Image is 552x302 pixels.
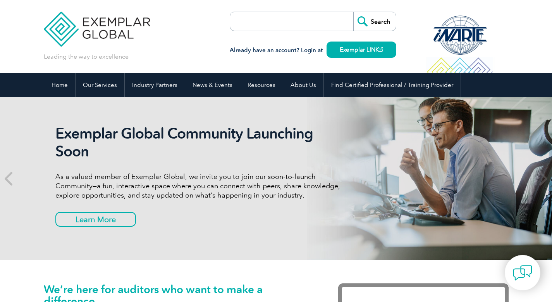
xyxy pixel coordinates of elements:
input: Search [353,12,396,31]
a: Resources [240,73,283,97]
a: Industry Partners [125,73,185,97]
a: News & Events [185,73,240,97]
a: Home [44,73,75,97]
a: Find Certified Professional / Training Provider [324,73,461,97]
a: Our Services [76,73,124,97]
h3: Already have an account? Login at [230,45,396,55]
h2: Exemplar Global Community Launching Soon [55,125,346,160]
img: open_square.png [379,47,383,52]
img: contact-chat.png [513,263,532,283]
p: Leading the way to excellence [44,52,129,61]
a: Exemplar LINK [327,42,396,58]
a: About Us [283,73,323,97]
a: Learn More [55,212,136,227]
p: As a valued member of Exemplar Global, we invite you to join our soon-to-launch Community—a fun, ... [55,172,346,200]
